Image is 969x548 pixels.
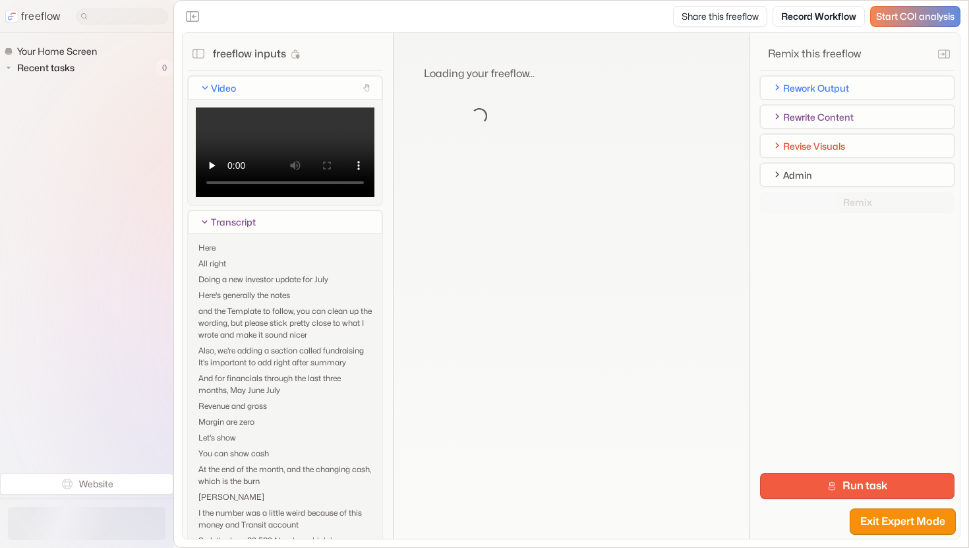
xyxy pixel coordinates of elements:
[213,44,301,65] p: freeflow inputs
[15,61,78,75] span: Recent tasks
[760,105,954,129] button: Rewrite Content
[760,46,861,62] p: Remix this freeflow
[211,242,256,256] div: Transcript
[15,45,101,58] span: Your Home Screen
[5,9,61,24] a: freeflow
[876,11,954,22] span: Start COI analysis
[196,490,374,514] p: At the end of the month, and the changing cash, which is the burn
[196,371,374,395] p: Also, we're adding a section called fundraising It's important to add right after summary
[196,442,374,454] p: Margin are zero
[196,300,374,312] p: Doing a new investor update for July
[850,508,956,535] button: Exit Expert Mode
[870,6,960,27] a: Start COI analysis
[783,81,849,95] div: Rework Output
[156,59,173,76] span: 0
[783,168,812,182] div: Admin
[196,518,374,530] p: [PERSON_NAME]
[188,44,209,65] button: Pin this sidebar
[188,100,382,231] div: Video
[783,139,845,153] div: Revise Visuals
[21,9,61,24] p: freeflow
[196,332,374,367] p: and the Template to follow, you can clean up the wording, but please stick pretty close to what I...
[196,458,374,470] p: Let's show
[196,474,374,486] p: You can show cash
[424,66,535,82] p: Loading your freeflow...
[182,6,203,27] button: Close the sidebar
[4,44,102,59] a: Your Home Screen
[773,6,865,27] a: Record Workflow
[188,237,382,260] button: Transcript
[188,76,382,100] button: Video
[196,399,374,423] p: And for financials through the last three months, May June July
[933,44,954,65] button: Close this sidebar
[783,110,854,124] div: Rewrite Content
[211,81,236,95] p: Video
[760,134,954,158] button: Revise Visuals
[196,268,374,280] p: Here
[760,76,954,100] button: Rework Output
[4,60,80,76] button: Recent tasks
[760,473,954,499] button: Run task
[196,427,374,439] p: Revenue and gross
[760,163,954,187] button: Admin
[760,192,954,213] button: Remix
[673,6,767,27] button: Share this freeflow
[196,284,374,296] p: All right
[196,316,374,328] p: Here's generally the notes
